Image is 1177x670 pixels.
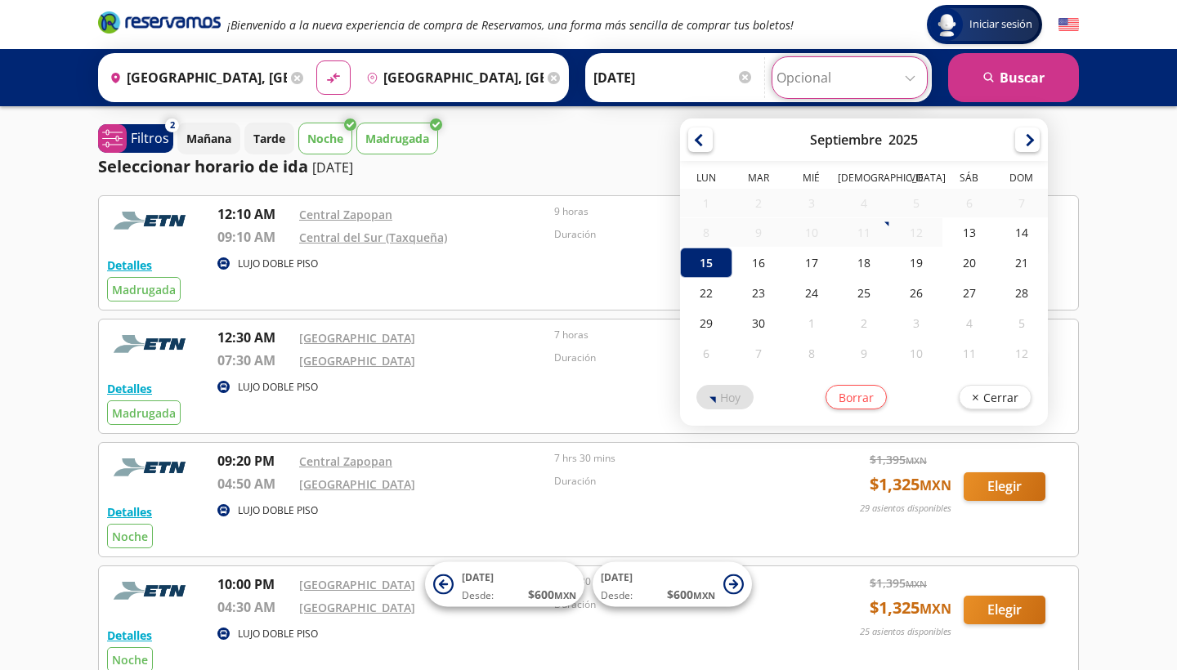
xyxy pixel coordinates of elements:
[365,130,429,147] p: Madrugada
[244,123,294,154] button: Tarde
[785,338,837,368] div: 08-Oct-25
[107,328,197,360] img: RESERVAMOS
[299,600,415,615] a: [GEOGRAPHIC_DATA]
[963,16,1039,33] span: Iniciar sesión
[732,218,785,247] div: 09-Sep-25
[227,17,794,33] em: ¡Bienvenido a la nueva experiencia de compra de Reservamos, una forma más sencilla de comprar tus...
[299,330,415,346] a: [GEOGRAPHIC_DATA]
[112,652,148,668] span: Noche
[890,189,942,217] div: 05-Sep-25
[217,204,291,224] p: 12:10 AM
[680,308,732,338] div: 29-Sep-25
[131,128,169,148] p: Filtros
[732,189,785,217] div: 02-Sep-25
[837,248,889,278] div: 18-Sep-25
[870,574,927,592] span: $ 1,395
[810,131,882,149] div: Septiembre
[964,596,1045,624] button: Elegir
[238,257,318,271] p: LUJO DOBLE PISO
[107,627,152,644] button: Detalles
[299,353,415,368] a: [GEOGRAPHIC_DATA]
[680,218,732,247] div: 08-Sep-25
[112,529,148,544] span: Noche
[528,586,576,603] span: $ 600
[238,380,318,395] p: LUJO DOBLE PISO
[964,472,1045,501] button: Elegir
[785,218,837,247] div: 10-Sep-25
[299,476,415,492] a: [GEOGRAPHIC_DATA]
[696,385,754,409] button: Hoy
[554,328,801,342] p: 7 horas
[593,562,752,607] button: [DATE]Desde:$600MXN
[870,451,927,468] span: $ 1,395
[888,131,918,149] div: 2025
[732,278,785,308] div: 23-Sep-25
[312,158,353,177] p: [DATE]
[554,474,801,489] p: Duración
[217,574,291,594] p: 10:00 PM
[837,338,889,368] div: 09-Oct-25
[103,57,287,98] input: Buscar Origen
[107,257,152,274] button: Detalles
[890,308,942,338] div: 03-Oct-25
[942,189,995,217] div: 06-Sep-25
[680,171,732,189] th: Lunes
[776,57,923,98] input: Opcional
[593,57,754,98] input: Elegir Fecha
[837,278,889,308] div: 25-Sep-25
[107,451,197,484] img: RESERVAMOS
[98,10,221,34] i: Brand Logo
[870,596,951,620] span: $ 1,325
[785,278,837,308] div: 24-Sep-25
[837,308,889,338] div: 02-Oct-25
[107,204,197,237] img: RESERVAMOS
[890,171,942,189] th: Viernes
[170,118,175,132] span: 2
[890,248,942,278] div: 19-Sep-25
[870,472,951,497] span: $ 1,325
[601,570,633,584] span: [DATE]
[554,204,801,219] p: 9 horas
[554,451,801,466] p: 7 hrs 30 mins
[217,597,291,617] p: 04:30 AM
[253,130,285,147] p: Tarde
[238,627,318,641] p: LUJO DOBLE PISO
[860,502,951,516] p: 29 asientos disponibles
[299,207,392,222] a: Central Zapopan
[356,123,438,154] button: Madrugada
[217,451,291,471] p: 09:20 PM
[995,308,1047,338] div: 05-Oct-25
[107,503,152,520] button: Detalles
[837,218,889,247] div: 11-Sep-25
[693,589,715,601] small: MXN
[238,503,318,518] p: LUJO DOBLE PISO
[217,474,291,494] p: 04:50 AM
[948,53,1079,102] button: Buscar
[107,380,152,397] button: Detalles
[995,217,1047,248] div: 14-Sep-25
[942,338,995,368] div: 11-Oct-25
[360,57,544,98] input: Buscar Destino
[299,577,415,592] a: [GEOGRAPHIC_DATA]
[732,338,785,368] div: 07-Oct-25
[995,171,1047,189] th: Domingo
[680,278,732,308] div: 22-Sep-25
[785,189,837,217] div: 03-Sep-25
[825,385,886,409] button: Borrar
[680,189,732,217] div: 01-Sep-25
[920,476,951,494] small: MXN
[425,562,584,607] button: [DATE]Desde:$600MXN
[98,124,173,153] button: 2Filtros
[890,278,942,308] div: 26-Sep-25
[837,189,889,217] div: 04-Sep-25
[98,10,221,39] a: Brand Logo
[554,351,801,365] p: Duración
[186,130,231,147] p: Mañana
[1058,15,1079,35] button: English
[995,278,1047,308] div: 28-Sep-25
[298,123,352,154] button: Noche
[680,248,732,278] div: 15-Sep-25
[299,453,392,469] a: Central Zapopan
[942,308,995,338] div: 04-Oct-25
[995,248,1047,278] div: 21-Sep-25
